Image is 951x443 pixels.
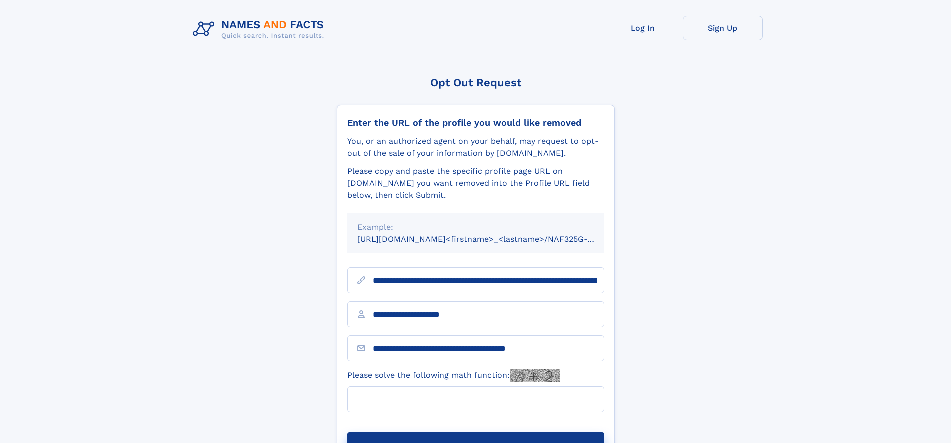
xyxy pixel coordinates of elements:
a: Log In [603,16,683,40]
img: Logo Names and Facts [189,16,332,43]
div: Please copy and paste the specific profile page URL on [DOMAIN_NAME] you want removed into the Pr... [347,165,604,201]
a: Sign Up [683,16,763,40]
div: Opt Out Request [337,76,615,89]
small: [URL][DOMAIN_NAME]<firstname>_<lastname>/NAF325G-xxxxxxxx [357,234,623,244]
div: You, or an authorized agent on your behalf, may request to opt-out of the sale of your informatio... [347,135,604,159]
div: Enter the URL of the profile you would like removed [347,117,604,128]
label: Please solve the following math function: [347,369,560,382]
div: Example: [357,221,594,233]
